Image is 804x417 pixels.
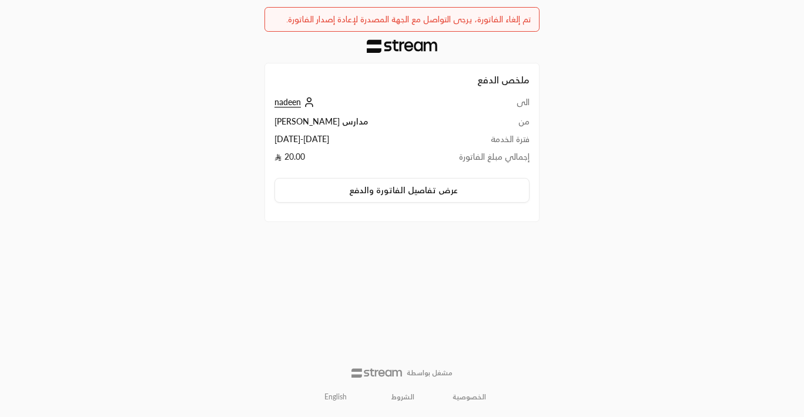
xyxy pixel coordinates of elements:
td: 20.00 [274,151,420,169]
td: فترة الخدمة [420,133,530,151]
div: تم إلغاء الفاتورة، يرجى التواصل مع الجهة المصدرة لإعادة إصدار الفاتورة. [273,14,531,26]
td: مدارس [PERSON_NAME] [274,116,420,133]
td: الى [420,96,530,116]
a: English [318,386,353,408]
h2: ملخص الدفع [274,73,530,87]
button: عرض تفاصيل الفاتورة والدفع [274,178,530,203]
p: مشغل بواسطة [407,368,453,378]
td: [DATE] - [DATE] [274,133,420,151]
a: الخصوصية [453,392,486,402]
td: من [420,116,530,133]
td: إجمالي مبلغ الفاتورة [420,151,530,169]
a: nadeen [274,97,317,107]
a: الشروط [391,392,414,402]
img: Company Logo [367,39,437,53]
span: nadeen [274,97,301,107]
